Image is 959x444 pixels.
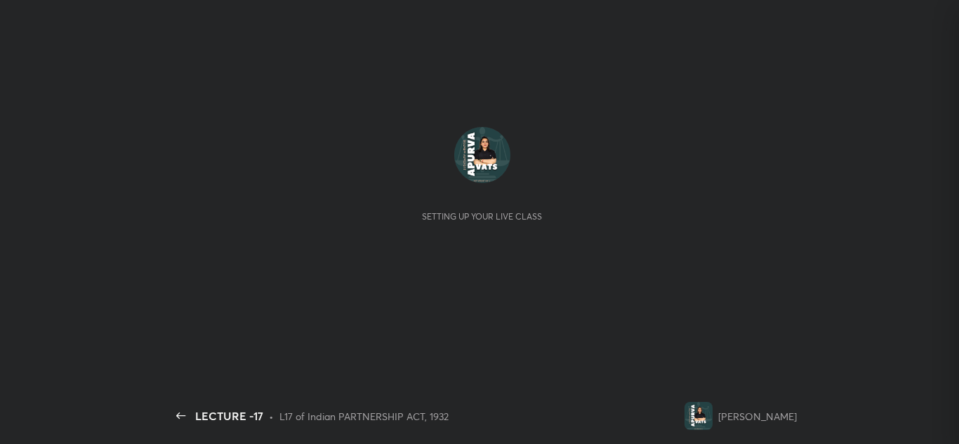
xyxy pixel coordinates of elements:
div: Setting up your live class [422,211,542,222]
div: L17 of Indian PARTNERSHIP ACT, 1932 [279,409,449,424]
div: [PERSON_NAME] [718,409,797,424]
div: LECTURE -17 [195,408,263,424]
img: 16fc8399e35e4673a8d101a187aba7c3.jpg [684,402,713,430]
img: 16fc8399e35e4673a8d101a187aba7c3.jpg [454,127,510,183]
div: • [269,409,274,424]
